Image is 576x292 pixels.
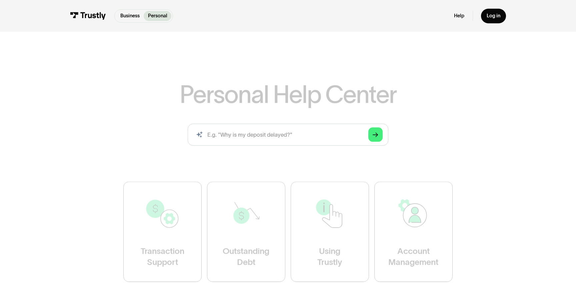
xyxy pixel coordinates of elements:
a: Help [454,13,464,19]
p: Business [120,12,140,20]
form: Search [188,124,388,146]
a: TransactionSupport [123,181,202,282]
p: Personal [148,12,167,20]
img: Trustly Logo [70,12,106,20]
div: Account Management [388,245,438,267]
div: Outstanding Debt [223,245,270,267]
div: Transaction Support [141,245,184,267]
a: Log in [481,9,506,23]
a: Personal [144,11,171,21]
input: search [188,124,388,146]
a: OutstandingDebt [207,181,285,282]
a: UsingTrustly [291,181,369,282]
div: Using Trustly [317,245,342,267]
div: Log in [487,13,500,19]
a: AccountManagement [374,181,453,282]
a: Business [116,11,144,21]
h1: Personal Help Center [180,83,396,107]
